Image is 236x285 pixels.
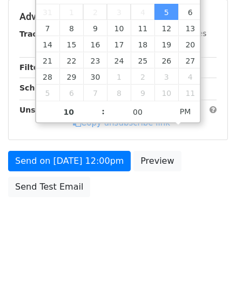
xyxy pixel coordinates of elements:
[73,118,170,128] a: Copy unsubscribe link
[19,106,72,114] strong: Unsubscribe
[131,52,154,68] span: September 25, 2025
[178,4,202,20] span: September 6, 2025
[83,20,107,36] span: September 9, 2025
[36,20,60,36] span: September 7, 2025
[178,52,202,68] span: September 27, 2025
[133,151,181,171] a: Preview
[36,101,102,123] input: Hour
[107,85,131,101] span: October 8, 2025
[36,36,60,52] span: September 14, 2025
[131,4,154,20] span: September 4, 2025
[107,68,131,85] span: October 1, 2025
[36,85,60,101] span: October 5, 2025
[105,101,171,123] input: Minute
[178,20,202,36] span: September 13, 2025
[59,68,83,85] span: September 29, 2025
[131,20,154,36] span: September 11, 2025
[154,36,178,52] span: September 19, 2025
[131,36,154,52] span: September 18, 2025
[36,52,60,68] span: September 21, 2025
[19,11,217,23] h5: Advanced
[154,4,178,20] span: September 5, 2025
[83,36,107,52] span: September 16, 2025
[59,52,83,68] span: September 22, 2025
[107,36,131,52] span: September 17, 2025
[19,84,58,92] strong: Schedule
[178,85,202,101] span: October 11, 2025
[36,68,60,85] span: September 28, 2025
[83,4,107,20] span: September 2, 2025
[59,36,83,52] span: September 15, 2025
[131,68,154,85] span: October 2, 2025
[59,20,83,36] span: September 8, 2025
[154,20,178,36] span: September 12, 2025
[154,85,178,101] span: October 10, 2025
[19,63,47,72] strong: Filters
[178,68,202,85] span: October 4, 2025
[102,101,105,122] span: :
[171,101,200,122] span: Click to toggle
[19,30,56,38] strong: Tracking
[131,85,154,101] span: October 9, 2025
[182,233,236,285] iframe: Chat Widget
[8,151,131,171] a: Send on [DATE] 12:00pm
[154,52,178,68] span: September 26, 2025
[59,85,83,101] span: October 6, 2025
[36,4,60,20] span: August 31, 2025
[107,52,131,68] span: September 24, 2025
[83,85,107,101] span: October 7, 2025
[83,68,107,85] span: September 30, 2025
[178,36,202,52] span: September 20, 2025
[83,52,107,68] span: September 23, 2025
[154,68,178,85] span: October 3, 2025
[59,4,83,20] span: September 1, 2025
[107,4,131,20] span: September 3, 2025
[8,177,90,197] a: Send Test Email
[107,20,131,36] span: September 10, 2025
